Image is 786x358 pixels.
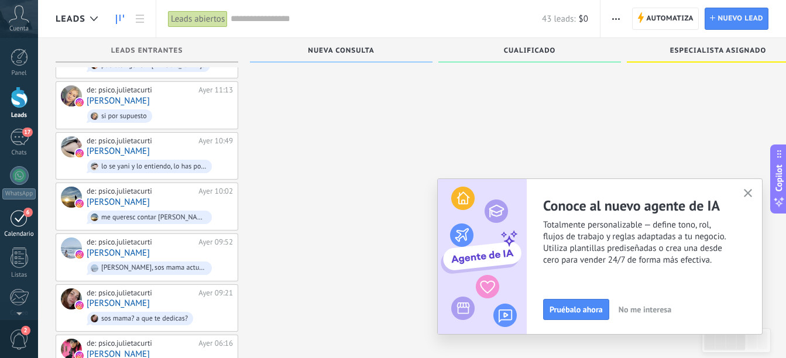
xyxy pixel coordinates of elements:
div: si por supuesto [101,112,147,121]
a: [PERSON_NAME] [87,248,150,258]
div: Ayer 09:21 [198,288,233,298]
div: de: psico.julietacurti [87,187,194,196]
button: Pruébalo ahora [543,299,609,320]
img: instagram.svg [75,301,84,309]
div: Ayer 10:49 [198,136,233,146]
span: Nuevo lead [718,8,763,29]
button: No me interesa [613,301,677,318]
div: de: psico.julietacurti [87,339,194,348]
span: Copilot [773,165,785,192]
div: Karen Acuña [61,85,82,106]
div: Chats [2,149,36,157]
a: [PERSON_NAME] [87,96,150,106]
span: Pruébalo ahora [550,305,603,314]
div: Calendario [2,230,36,238]
div: Ayer 10:02 [198,187,233,196]
div: Yanina Campos [61,136,82,157]
a: Automatiza [632,8,699,30]
img: instagram.svg [75,98,84,106]
span: Automatiza [646,8,694,29]
span: Totalmente personalizable — define tono, rol, flujos de trabajo y reglas adaptadas a tu negocio. ... [543,219,762,266]
div: Mariana Monserrat [61,187,82,208]
div: de: psico.julietacurti [87,288,194,298]
div: Ayer 06:16 [198,339,233,348]
div: Panel [2,70,36,77]
div: de: psico.julietacurti [87,237,194,247]
div: me queresc contar [PERSON_NAME], que edad tienen tus hijos? [101,214,207,222]
img: instagram.svg [75,149,84,157]
span: 17 [22,128,32,137]
div: Cualificado [444,47,615,57]
a: [PERSON_NAME] [87,197,150,207]
span: Cualificado [504,47,556,55]
div: de: psico.julietacurti [87,85,194,95]
div: Leads abiertos [168,11,228,27]
a: [PERSON_NAME] [87,298,150,308]
span: 6 [23,208,33,217]
span: Leads [56,13,85,25]
div: Nueva consulta [256,47,427,57]
div: Listas [2,271,36,279]
div: Yanina Herrera [61,237,82,259]
div: WhatsApp [2,188,36,199]
span: Leads Entrantes [111,47,183,55]
div: Leads Entrantes [61,47,232,57]
div: [PERSON_NAME], sos mama actualmente? [101,264,207,272]
span: Especialista asignado [670,47,766,55]
div: Camila Albelo [61,288,82,309]
div: Ayer 09:52 [198,237,233,247]
img: instagram.svg [75,199,84,208]
div: Leads [2,112,36,119]
a: [PERSON_NAME] [87,146,150,156]
a: Nuevo lead [705,8,768,30]
span: 43 leads: [542,13,575,25]
span: Nueva consulta [308,47,374,55]
div: de: psico.julietacurti [87,136,194,146]
span: No me interesa [619,305,671,314]
div: lo se yani y lo entiendo, lo has podido trabajar? [101,163,207,171]
span: 2 [21,326,30,335]
span: Cuenta [9,25,29,33]
h2: Conoce al nuevo agente de IA [543,197,762,215]
img: instagram.svg [75,250,84,259]
img: ai_agent_activation_popup_ES.png [438,179,527,334]
div: sos mama? a que te dedicas? [101,315,188,323]
span: $0 [579,13,588,25]
div: Ayer 11:13 [198,85,233,95]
